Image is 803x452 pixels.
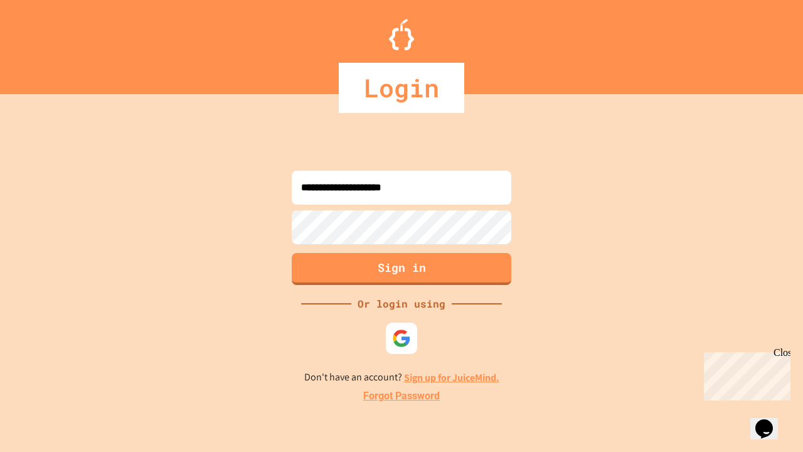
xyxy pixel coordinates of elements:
a: Sign up for JuiceMind. [404,371,499,384]
a: Forgot Password [363,389,440,404]
iframe: chat widget [699,347,790,401]
div: Login [339,63,464,113]
button: Sign in [292,253,511,285]
div: Or login using [351,296,452,311]
iframe: chat widget [750,402,790,439]
p: Don't have an account? [304,370,499,385]
img: Logo.svg [389,19,414,50]
img: google-icon.svg [392,329,411,348]
div: Chat with us now!Close [5,5,87,80]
